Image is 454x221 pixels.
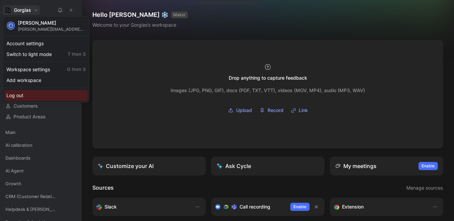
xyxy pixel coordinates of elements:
div: A [7,22,14,29]
div: [PERSON_NAME] [18,20,86,26]
div: Switch to light mode [4,49,88,60]
span: G then S [67,66,86,73]
span: T then S [68,51,86,57]
div: [PERSON_NAME][EMAIL_ADDRESS][PERSON_NAME][DOMAIN_NAME] [18,27,86,32]
div: Add workspace [4,75,88,86]
div: GorgiasGorgias [3,16,89,103]
div: Log out [4,90,88,101]
div: Account settings [4,38,88,49]
div: Workspace settings [4,64,88,75]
